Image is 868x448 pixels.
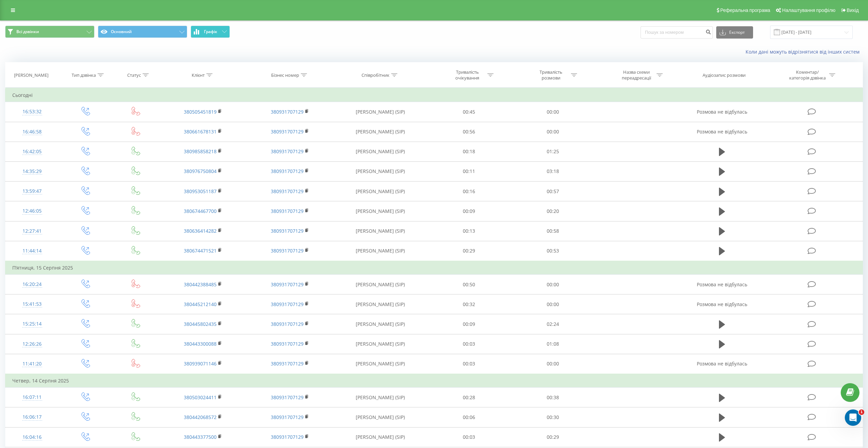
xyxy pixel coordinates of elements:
div: 16:42:05 [12,145,52,158]
div: Тривалість розмови [533,69,569,81]
a: 380953051187 [184,188,217,194]
div: 12:46:05 [12,204,52,218]
a: 380505451819 [184,109,217,115]
div: Назва схеми переадресації [618,69,655,81]
button: Експорт [716,26,753,39]
div: Аудіозапис розмови [703,72,746,78]
span: Розмова не відбулась [697,281,747,288]
a: 380636414282 [184,228,217,234]
div: Бізнес номер [271,72,299,78]
td: 00:57 [511,182,594,201]
td: 01:25 [511,142,594,161]
td: 00:29 [511,427,594,447]
td: 00:58 [511,221,594,241]
a: 380443300088 [184,341,217,347]
div: [PERSON_NAME] [14,72,48,78]
a: 380931707129 [271,247,304,254]
span: Всі дзвінки [16,29,39,34]
a: 380931707129 [271,434,304,440]
a: 380674467700 [184,208,217,214]
td: [PERSON_NAME] (SIP) [334,427,427,447]
td: 00:18 [427,142,511,161]
td: 00:16 [427,182,511,201]
div: 11:41:20 [12,357,52,371]
span: Вихід [847,8,859,13]
td: Сьогодні [5,88,863,102]
div: 16:20:24 [12,278,52,291]
div: 12:26:26 [12,337,52,351]
a: 380931707129 [271,208,304,214]
div: 16:06:17 [12,410,52,424]
a: 380931707129 [271,168,304,174]
td: 00:09 [427,201,511,221]
span: Розмова не відбулась [697,360,747,367]
a: 380931707129 [271,341,304,347]
td: [PERSON_NAME] (SIP) [334,294,427,314]
a: 380445802435 [184,321,217,327]
td: 01:08 [511,334,594,354]
div: 13:59:47 [12,185,52,198]
div: 16:46:58 [12,125,52,139]
td: П’ятниця, 15 Серпня 2025 [5,261,863,275]
span: 1 [859,409,864,415]
td: 00:03 [427,427,511,447]
td: [PERSON_NAME] (SIP) [334,102,427,122]
td: [PERSON_NAME] (SIP) [334,161,427,181]
td: 00:30 [511,407,594,427]
td: [PERSON_NAME] (SIP) [334,275,427,294]
a: 380661678131 [184,128,217,135]
td: 00:45 [427,102,511,122]
a: 380931707129 [271,148,304,155]
a: 380443377500 [184,434,217,440]
td: 00:32 [427,294,511,314]
a: 380931707129 [271,281,304,288]
td: [PERSON_NAME] (SIP) [334,221,427,241]
div: Співробітник [362,72,389,78]
a: 380931707129 [271,321,304,327]
a: 380931707129 [271,188,304,194]
td: Четвер, 14 Серпня 2025 [5,374,863,388]
a: 380503024411 [184,394,217,401]
td: 00:00 [511,294,594,314]
td: [PERSON_NAME] (SIP) [334,241,427,261]
td: 00:00 [511,275,594,294]
span: Налаштування профілю [782,8,835,13]
td: 00:56 [427,122,511,142]
td: 00:38 [511,388,594,407]
button: Основний [98,26,187,38]
button: Графік [191,26,230,38]
a: 380939071146 [184,360,217,367]
div: Клієнт [192,72,205,78]
td: 00:20 [511,201,594,221]
td: [PERSON_NAME] (SIP) [334,388,427,407]
span: Розмова не відбулась [697,128,747,135]
td: [PERSON_NAME] (SIP) [334,142,427,161]
td: [PERSON_NAME] (SIP) [334,407,427,427]
td: 00:03 [427,354,511,374]
span: Реферальна програма [720,8,770,13]
a: 380674471521 [184,247,217,254]
td: 00:53 [511,241,594,261]
div: 11:44:14 [12,244,52,258]
td: 00:28 [427,388,511,407]
a: 380931707129 [271,128,304,135]
td: [PERSON_NAME] (SIP) [334,122,427,142]
div: Коментар/категорія дзвінка [788,69,827,81]
span: Графік [204,29,217,34]
td: [PERSON_NAME] (SIP) [334,334,427,354]
td: 00:50 [427,275,511,294]
a: 380976750804 [184,168,217,174]
span: Розмова не відбулась [697,109,747,115]
div: 16:07:11 [12,391,52,404]
td: [PERSON_NAME] (SIP) [334,201,427,221]
a: Коли дані можуть відрізнятися вiд інших систем [746,48,863,55]
td: 00:13 [427,221,511,241]
a: 380931707129 [271,414,304,420]
div: 15:25:14 [12,317,52,331]
a: 380442388485 [184,281,217,288]
span: Розмова не відбулась [697,301,747,307]
td: 00:00 [511,354,594,374]
a: 380445212140 [184,301,217,307]
a: 380931707129 [271,228,304,234]
iframe: Intercom live chat [845,409,861,426]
